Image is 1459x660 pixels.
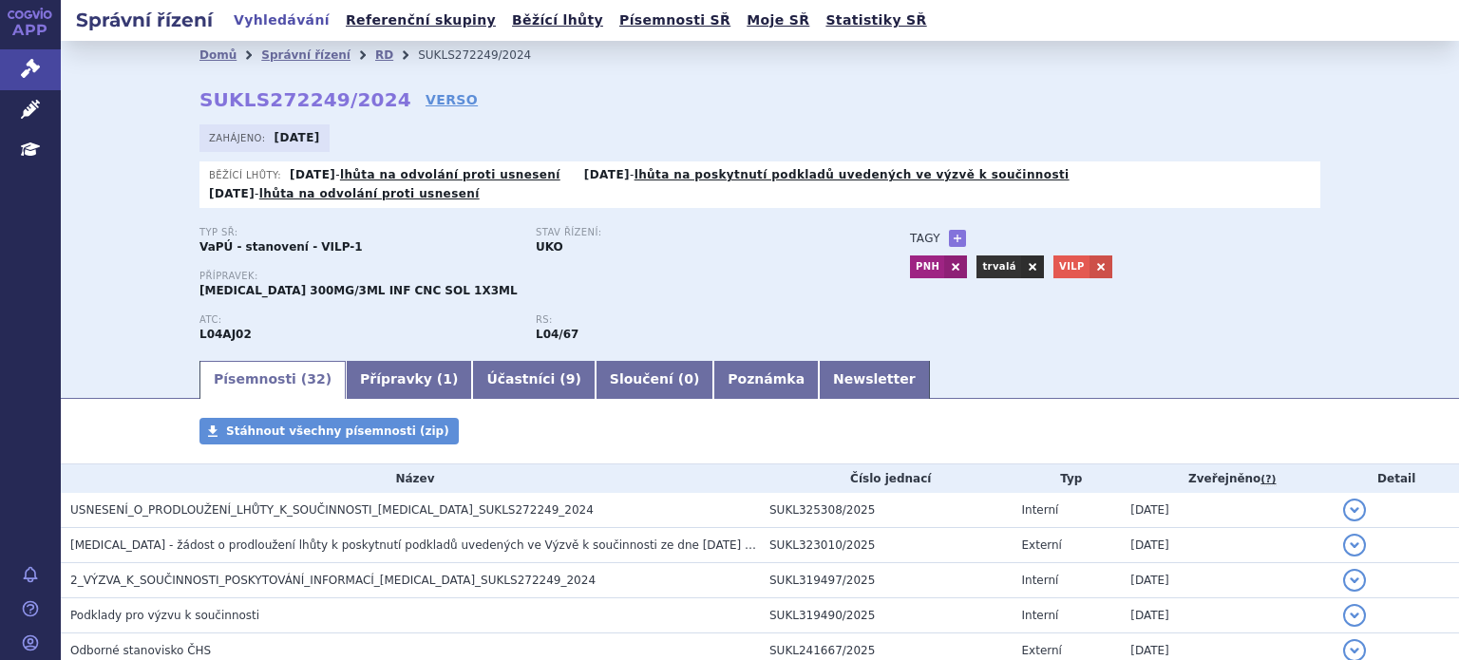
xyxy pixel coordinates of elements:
th: Zveřejněno [1121,464,1334,493]
button: detail [1343,534,1366,556]
p: Stav řízení: [536,227,853,238]
button: detail [1343,604,1366,627]
span: 2_VÝZVA_K_SOUČINNOSTI_POSKYTOVÁNÍ_INFORMACÍ_ULTOMIRIS_SUKLS272249_2024 [70,574,596,587]
a: Sloučení (0) [596,361,713,399]
strong: [DATE] [584,168,630,181]
a: Poznámka [713,361,819,399]
p: - [584,167,1070,182]
td: [DATE] [1121,528,1334,563]
span: [MEDICAL_DATA] 300MG/3ML INF CNC SOL 1X3ML [199,284,518,297]
span: Stáhnout všechny písemnosti (zip) [226,424,449,438]
a: PNH [910,255,944,278]
td: SUKL323010/2025 [760,528,1013,563]
span: 0 [684,371,693,387]
strong: [DATE] [209,187,255,200]
a: Běžící lhůty [506,8,609,33]
th: Typ [1013,464,1122,493]
strong: VaPÚ - stanovení - VILP-1 [199,240,363,254]
a: lhůta na odvolání proti usnesení [259,187,480,200]
a: lhůta na odvolání proti usnesení [340,168,560,181]
p: RS: [536,314,853,326]
span: Interní [1022,574,1059,587]
a: Přípravky (1) [346,361,472,399]
td: [DATE] [1121,493,1334,528]
a: Účastníci (9) [472,361,595,399]
a: Správní řízení [261,48,351,62]
a: Moje SŘ [741,8,815,33]
abbr: (?) [1260,473,1276,486]
span: Běžící lhůty: [209,167,285,182]
a: Vyhledávání [228,8,335,33]
a: Domů [199,48,237,62]
span: Podklady pro výzvu k součinnosti [70,609,259,622]
p: Přípravek: [199,271,872,282]
a: VERSO [426,90,478,109]
th: Číslo jednací [760,464,1013,493]
span: Zahájeno: [209,130,269,145]
a: VILP [1053,255,1090,278]
td: SUKL319490/2025 [760,598,1013,633]
strong: ravulizumab [536,328,578,341]
p: - [290,167,560,182]
button: detail [1343,569,1366,592]
a: lhůta na poskytnutí podkladů uvedených ve výzvě k součinnosti [635,168,1070,181]
a: Písemnosti SŘ [614,8,736,33]
th: Název [61,464,760,493]
td: SUKL319497/2025 [760,563,1013,598]
span: 1 [443,371,452,387]
span: USNESENÍ_O_PRODLOUŽENÍ_LHŮTY_K_SOUČINNOSTI_ULTOMIRIS_SUKLS272249_2024 [70,503,594,517]
h3: Tagy [910,227,940,250]
a: trvalá [976,255,1021,278]
strong: SUKLS272249/2024 [199,88,411,111]
span: Odborné stanovisko ČHS [70,644,211,657]
span: Externí [1022,644,1062,657]
button: detail [1343,499,1366,521]
a: Písemnosti (32) [199,361,346,399]
span: Interní [1022,503,1059,517]
p: - [209,186,480,201]
th: Detail [1334,464,1459,493]
a: RD [375,48,393,62]
a: Stáhnout všechny písemnosti (zip) [199,418,459,444]
span: 9 [566,371,576,387]
a: Newsletter [819,361,930,399]
strong: UKO [536,240,563,254]
td: [DATE] [1121,598,1334,633]
a: + [949,230,966,247]
h2: Správní řízení [61,7,228,33]
strong: RAVULIZUMAB [199,328,252,341]
td: [DATE] [1121,563,1334,598]
li: SUKLS272249/2024 [418,41,556,69]
span: Interní [1022,609,1059,622]
span: Ultomiris - žádost o prodloužení lhůty k poskytnutí podkladů uvedených ve Výzvě k součinnosti ze ... [70,538,945,552]
td: SUKL325308/2025 [760,493,1013,528]
p: Typ SŘ: [199,227,517,238]
span: Externí [1022,538,1062,552]
strong: [DATE] [275,131,320,144]
a: Statistiky SŘ [820,8,932,33]
strong: [DATE] [290,168,335,181]
span: 32 [307,371,325,387]
p: ATC: [199,314,517,326]
a: Referenční skupiny [340,8,502,33]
